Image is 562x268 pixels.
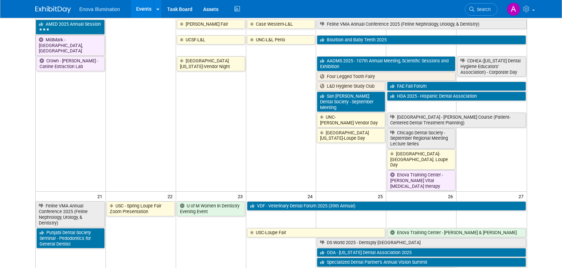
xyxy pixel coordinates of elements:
a: Specialized Dental Partner’s Annual Vision Summit [317,258,526,267]
a: Case Western-L&L [247,20,315,29]
a: Four Legged Tooth Fairy [317,72,455,81]
a: UNC-[PERSON_NAME] Vendor Day [317,113,385,127]
span: Search [474,7,491,12]
a: [GEOGRAPHIC_DATA][US_STATE]-Loupe Day [317,128,385,143]
a: UNC-L&L Perio [247,35,315,45]
a: Chicago Dental Society - September Regional Meeting Lecture Series [387,128,455,149]
a: [GEOGRAPHIC_DATA] - [PERSON_NAME] Course (Patient-Centered Dental Treatment Planning) [387,113,526,127]
span: 24 [307,192,316,201]
a: FAE Fall Forum [387,82,526,91]
a: CDHEA ([US_STATE] Dental Hygiene Educators’ Association) - Corporate Day [457,56,526,77]
a: [PERSON_NAME] Fair [177,20,245,29]
a: DS World 2025 - Dentsply [GEOGRAPHIC_DATA] [317,238,526,247]
img: ExhibitDay [35,6,71,13]
a: AAOMS 2025 - 107th Annual Meeting, Scientific Sessions and Exhibition [317,56,455,71]
span: 26 [447,192,456,201]
span: 27 [518,192,527,201]
a: Feline VMA Annual Conference 2025 (Feline Nephrology, Urology, & Dentistry) [317,20,526,29]
span: 21 [97,192,105,201]
span: 25 [377,192,386,201]
a: AMED 2025 Annual Session [36,20,105,34]
a: L&D Hygiene Study Club [317,82,385,91]
a: USC - Spring Loupe Fair Zoom Presentation [107,201,175,216]
span: 22 [167,192,176,201]
a: MidMark - [GEOGRAPHIC_DATA], [GEOGRAPHIC_DATA] [36,35,105,56]
a: Feline VMA Annual Conference 2025 (Feline Nephrology, Urology, & Dentistry) [36,201,105,227]
a: [GEOGRAPHIC_DATA]-[GEOGRAPHIC_DATA]. Loupe Day [387,149,455,170]
a: UCSF-L&L [177,35,245,45]
a: U of M Women In Dentistry Evening Event [177,201,245,216]
a: Bourbon and Baby Teeth 2025 [317,35,526,45]
a: Enova Training Center - [PERSON_NAME] & [PERSON_NAME] [387,228,526,237]
a: USC-Loupe Fair [247,228,386,237]
a: Punjabi Dental Society Seminar - Pedodontics for General Dentist [36,228,105,248]
span: 23 [237,192,246,201]
a: [GEOGRAPHIC_DATA][US_STATE]-Vendor Night [177,56,245,71]
img: Andrea Miller [507,2,520,16]
span: Enova Illumination [79,6,120,12]
a: Search [465,3,497,16]
a: San [PERSON_NAME] Dental Society - September Meeting [317,92,385,112]
a: Enova Training Center - [PERSON_NAME] Vital [MEDICAL_DATA] therapy [387,170,455,191]
a: HDA 2025 - Hispanic Dental Association [387,92,526,101]
a: ODA - [US_STATE] Dental Association 2025 [317,248,526,257]
a: VDF - Veterinary Dental Forum 2025 (39th Annual) [247,201,526,211]
a: Crown - [PERSON_NAME] - Canine Extraction Lab [36,56,105,71]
